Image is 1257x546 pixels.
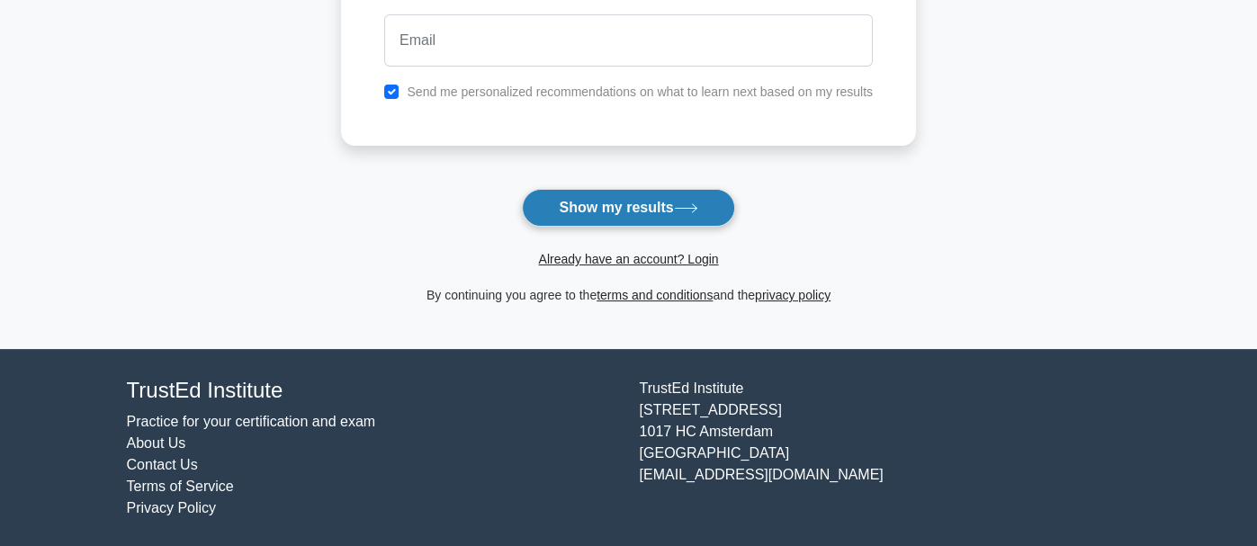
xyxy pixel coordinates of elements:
a: terms and conditions [597,288,713,302]
h4: TrustEd Institute [127,378,618,404]
a: privacy policy [755,288,831,302]
a: Already have an account? Login [538,252,718,266]
a: Terms of Service [127,479,234,494]
a: Practice for your certification and exam [127,414,376,429]
a: Contact Us [127,457,198,472]
input: Email [384,14,873,67]
label: Send me personalized recommendations on what to learn next based on my results [407,85,873,99]
a: Privacy Policy [127,500,217,515]
div: TrustEd Institute [STREET_ADDRESS] 1017 HC Amsterdam [GEOGRAPHIC_DATA] [EMAIL_ADDRESS][DOMAIN_NAME] [629,378,1142,519]
a: About Us [127,435,186,451]
button: Show my results [522,189,734,227]
div: By continuing you agree to the and the [330,284,927,306]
